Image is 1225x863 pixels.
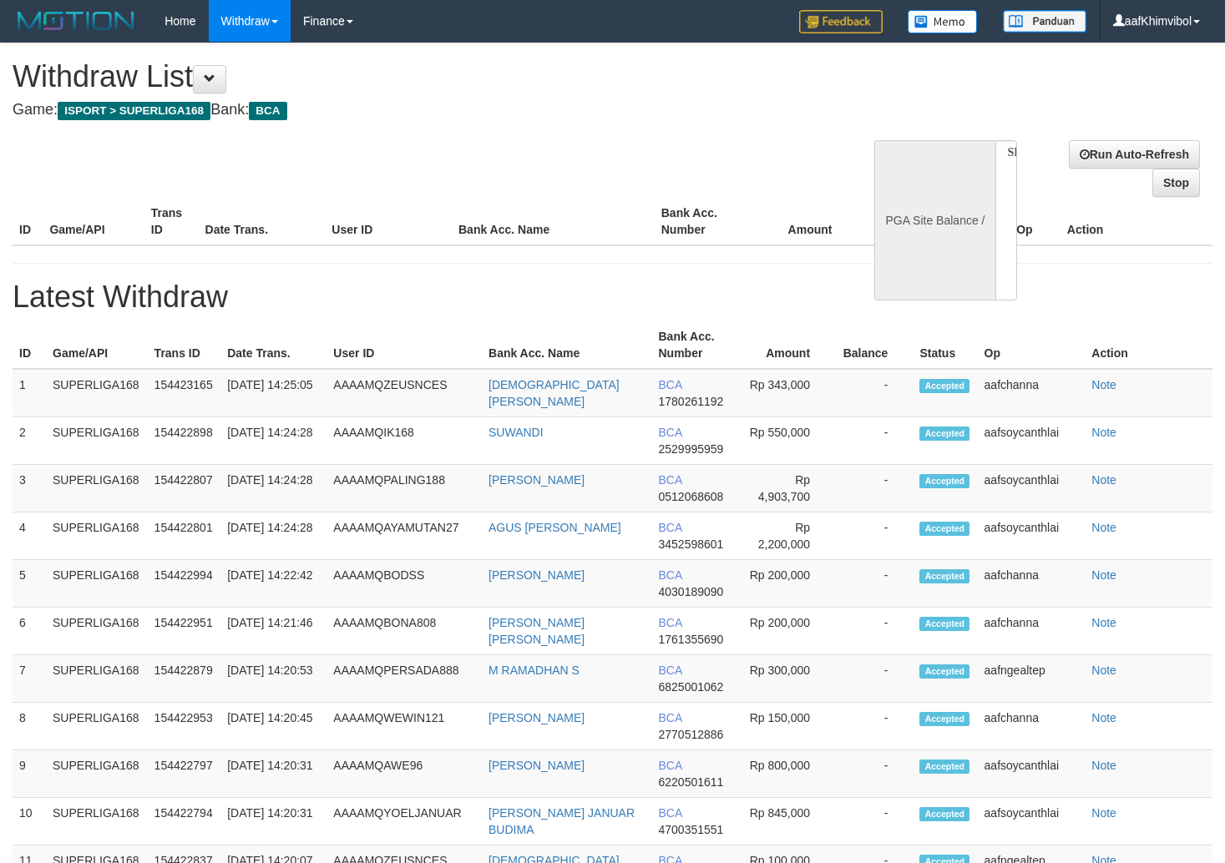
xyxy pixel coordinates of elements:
[1091,473,1116,487] a: Note
[488,806,635,836] a: [PERSON_NAME] JANUAR BUDIMA
[1060,198,1212,245] th: Action
[13,280,1212,314] h1: Latest Withdraw
[1085,321,1212,369] th: Action
[835,560,913,608] td: -
[1091,759,1116,772] a: Note
[46,703,148,750] td: SUPERLIGA168
[978,608,1086,655] td: aafchanna
[13,750,46,798] td: 9
[46,417,148,465] td: SUPERLIGA168
[46,369,148,417] td: SUPERLIGA168
[919,474,969,488] span: Accepted
[13,60,800,93] h1: Withdraw List
[659,759,682,772] span: BCA
[1091,664,1116,677] a: Note
[488,568,585,582] a: [PERSON_NAME]
[13,608,46,655] td: 6
[659,378,682,391] span: BCA
[326,321,482,369] th: User ID
[1091,378,1116,391] a: Note
[148,560,221,608] td: 154422994
[659,585,724,598] span: 4030189090
[46,560,148,608] td: SUPERLIGA168
[659,426,682,439] span: BCA
[58,102,210,120] span: ISPORT > SUPERLIGA168
[799,10,883,33] img: Feedback.jpg
[978,321,1086,369] th: Op
[737,655,835,703] td: Rp 300,000
[13,8,139,33] img: MOTION_logo.png
[919,569,969,583] span: Accepted
[737,465,835,512] td: Rp 4,903,700
[13,321,46,369] th: ID
[148,465,221,512] td: 154422807
[737,703,835,750] td: Rp 150,000
[148,798,221,845] td: 154422794
[978,369,1086,417] td: aafchanna
[659,664,682,677] span: BCA
[835,369,913,417] td: -
[857,198,949,245] th: Balance
[220,798,326,845] td: [DATE] 14:20:31
[659,568,682,582] span: BCA
[919,807,969,821] span: Accepted
[835,750,913,798] td: -
[1091,426,1116,439] a: Note
[659,680,724,694] span: 6825001062
[326,560,482,608] td: AAAAMQBODSS
[835,321,913,369] th: Balance
[326,465,482,512] td: AAAAMQPALING188
[326,608,482,655] td: AAAAMQBONA808
[220,655,326,703] td: [DATE] 14:20:53
[659,473,682,487] span: BCA
[919,617,969,631] span: Accepted
[1091,806,1116,820] a: Note
[919,760,969,774] span: Accepted
[488,426,544,439] a: SUWANDI
[1091,711,1116,724] a: Note
[220,321,326,369] th: Date Trans.
[737,512,835,560] td: Rp 2,200,000
[46,465,148,512] td: SUPERLIGA168
[13,512,46,560] td: 4
[220,369,326,417] td: [DATE] 14:25:05
[249,102,286,120] span: BCA
[1010,198,1060,245] th: Op
[659,442,724,456] span: 2529995959
[737,321,835,369] th: Amount
[1091,616,1116,629] a: Note
[908,10,978,33] img: Button%20Memo.svg
[659,395,724,408] span: 1780261192
[655,198,756,245] th: Bank Acc. Number
[835,703,913,750] td: -
[659,823,724,836] span: 4700351551
[652,321,737,369] th: Bank Acc. Number
[919,379,969,393] span: Accepted
[13,798,46,845] td: 10
[659,775,724,789] span: 6220501611
[659,633,724,646] span: 1761355690
[13,560,46,608] td: 5
[326,703,482,750] td: AAAAMQWEWIN121
[737,417,835,465] td: Rp 550,000
[325,198,452,245] th: User ID
[326,655,482,703] td: AAAAMQPERSADA888
[220,703,326,750] td: [DATE] 14:20:45
[737,798,835,845] td: Rp 845,000
[220,512,326,560] td: [DATE] 14:24:28
[46,798,148,845] td: SUPERLIGA168
[144,198,199,245] th: Trans ID
[488,759,585,772] a: [PERSON_NAME]
[482,321,651,369] th: Bank Acc. Name
[978,655,1086,703] td: aafngealtep
[46,321,148,369] th: Game/API
[326,369,482,417] td: AAAAMQZEUSNCES
[659,490,724,503] span: 0512068608
[1091,568,1116,582] a: Note
[978,465,1086,512] td: aafsoycanthlai
[756,198,857,245] th: Amount
[978,703,1086,750] td: aafchanna
[835,417,913,465] td: -
[148,703,221,750] td: 154422953
[978,750,1086,798] td: aafsoycanthlai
